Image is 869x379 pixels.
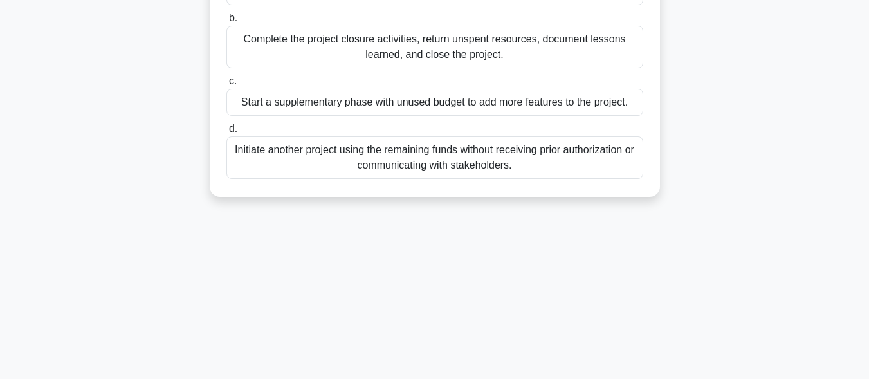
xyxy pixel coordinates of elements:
[226,89,643,116] div: Start a supplementary phase with unused budget to add more features to the project.
[226,136,643,179] div: Initiate another project using the remaining funds without receiving prior authorization or commu...
[229,123,237,134] span: d.
[226,26,643,68] div: Complete the project closure activities, return unspent resources, document lessons learned, and ...
[229,12,237,23] span: b.
[229,75,237,86] span: c.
